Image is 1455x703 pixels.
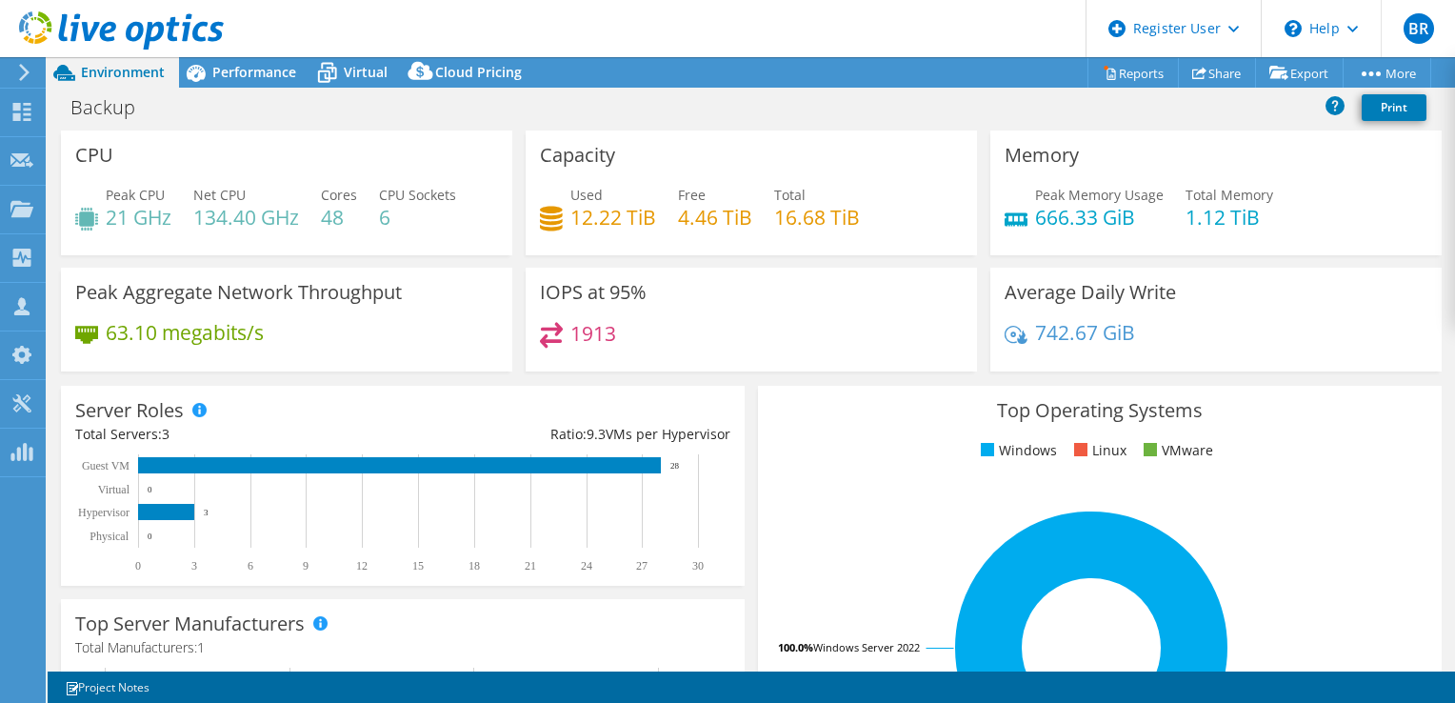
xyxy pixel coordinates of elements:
li: VMware [1139,440,1213,461]
text: 0 [135,559,141,572]
a: Reports [1087,58,1179,88]
span: Net CPU [193,186,246,204]
span: Virtual [344,63,388,81]
span: Total [774,186,806,204]
span: 1 [197,638,205,656]
span: Peak Memory Usage [1035,186,1164,204]
text: 0 [148,532,152,541]
h3: Top Operating Systems [772,400,1427,421]
h4: 1.12 TiB [1186,207,1273,228]
span: Environment [81,63,165,81]
span: Cores [321,186,357,204]
text: Physical [90,530,129,543]
h4: 134.40 GHz [193,207,299,228]
h4: 4.46 TiB [678,207,752,228]
a: Print [1362,94,1426,121]
text: 30 [692,559,704,572]
h3: Top Server Manufacturers [75,613,305,634]
text: 12 [356,559,368,572]
div: Ratio: VMs per Hypervisor [403,424,730,445]
h3: Memory [1005,145,1079,166]
a: More [1343,58,1431,88]
text: 6 [248,559,253,572]
span: CPU Sockets [379,186,456,204]
tspan: Windows Server 2022 [813,640,920,654]
tspan: 100.0% [778,640,813,654]
text: 15 [412,559,424,572]
text: 3 [204,508,209,517]
span: 9.3 [587,425,606,443]
span: Peak CPU [106,186,165,204]
text: Guest VM [82,459,130,472]
li: Linux [1069,440,1126,461]
h4: 742.67 GiB [1035,322,1135,343]
h4: 48 [321,207,357,228]
a: Export [1255,58,1344,88]
span: Performance [212,63,296,81]
h3: CPU [75,145,113,166]
h3: Peak Aggregate Network Throughput [75,282,402,303]
span: BR [1404,13,1434,44]
h3: IOPS at 95% [540,282,647,303]
a: Project Notes [51,675,163,699]
text: 18 [468,559,480,572]
span: 3 [162,425,169,443]
h3: Server Roles [75,400,184,421]
text: 0 [148,485,152,494]
text: 3 [191,559,197,572]
h4: 63.10 megabits/s [106,322,264,343]
text: 24 [581,559,592,572]
h3: Average Daily Write [1005,282,1176,303]
h4: 21 GHz [106,207,171,228]
text: Virtual [98,483,130,496]
div: Total Servers: [75,424,403,445]
h4: 666.33 GiB [1035,207,1164,228]
h1: Backup [62,97,165,118]
text: Hypervisor [78,506,130,519]
svg: \n [1285,20,1302,37]
li: Windows [976,440,1057,461]
h4: 16.68 TiB [774,207,860,228]
span: Cloud Pricing [435,63,522,81]
span: Total Memory [1186,186,1273,204]
h3: Capacity [540,145,615,166]
h4: 6 [379,207,456,228]
span: Free [678,186,706,204]
h4: 1913 [570,323,616,344]
span: Used [570,186,603,204]
h4: 12.22 TiB [570,207,656,228]
text: 9 [303,559,309,572]
a: Share [1178,58,1256,88]
h4: Total Manufacturers: [75,637,730,658]
text: 27 [636,559,648,572]
text: 28 [670,461,680,471]
text: 21 [525,559,536,572]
